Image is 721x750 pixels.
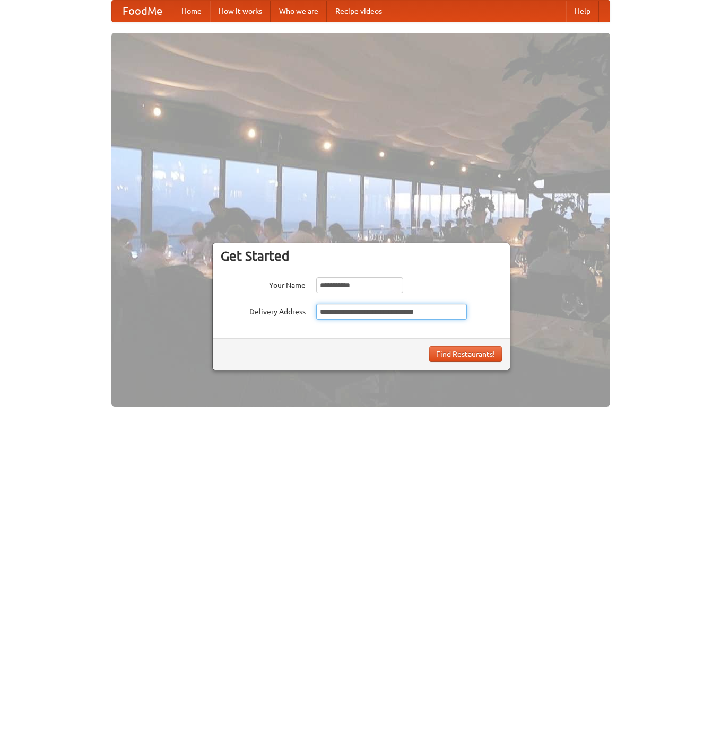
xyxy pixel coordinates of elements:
a: Home [173,1,210,22]
a: FoodMe [112,1,173,22]
label: Delivery Address [221,304,306,317]
h3: Get Started [221,248,502,264]
label: Your Name [221,277,306,290]
a: How it works [210,1,271,22]
a: Help [566,1,599,22]
a: Recipe videos [327,1,390,22]
button: Find Restaurants! [429,346,502,362]
a: Who we are [271,1,327,22]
